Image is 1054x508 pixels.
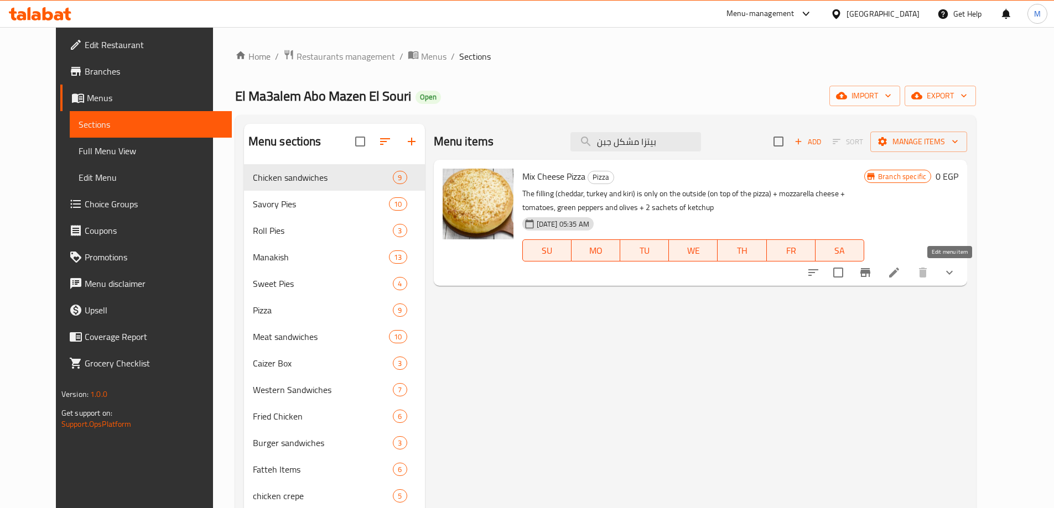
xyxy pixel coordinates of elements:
[443,169,513,239] img: Mix Cheese Pizza
[85,224,223,237] span: Coupons
[85,330,223,343] span: Coverage Report
[393,171,407,184] div: items
[879,135,958,149] span: Manage items
[767,239,816,261] button: FR
[244,244,425,270] div: Manakish13
[852,259,879,286] button: Branch-specific-item
[673,243,713,259] span: WE
[253,250,390,264] span: Manakish
[60,58,232,85] a: Branches
[625,243,664,259] span: TU
[253,436,393,449] span: Burger sandwiches
[85,357,223,370] span: Grocery Checklist
[61,387,89,401] span: Version:
[61,406,112,420] span: Get support on:
[244,403,425,430] div: Fried Chicken6
[60,32,232,58] a: Edit Restaurant
[60,270,232,297] a: Menu disclaimer
[253,410,393,423] div: Fried Chicken
[421,50,446,63] span: Menus
[79,118,223,131] span: Sections
[726,7,795,20] div: Menu-management
[253,277,393,290] div: Sweet Pies
[576,243,616,259] span: MO
[527,243,567,259] span: SU
[393,226,406,236] span: 3
[393,279,406,289] span: 4
[588,171,614,184] span: Pizza
[244,217,425,244] div: Roll Pies3
[459,50,491,63] span: Sections
[275,50,279,63] li: /
[416,92,441,102] span: Open
[910,259,936,286] button: delete
[70,111,232,138] a: Sections
[393,436,407,449] div: items
[669,239,718,261] button: WE
[60,244,232,270] a: Promotions
[349,130,372,153] span: Select all sections
[936,259,963,286] button: show more
[1034,8,1041,20] span: M
[393,385,406,395] span: 7
[399,50,403,63] li: /
[253,171,393,184] span: Chicken sandwiches
[393,491,406,501] span: 5
[389,197,407,211] div: items
[253,383,393,396] span: Western Sandwiches
[870,132,967,152] button: Manage items
[79,171,223,184] span: Edit Menu
[244,164,425,191] div: Chicken sandwiches9
[829,86,900,106] button: import
[393,383,407,396] div: items
[790,133,825,150] button: Add
[297,50,395,63] span: Restaurants management
[244,191,425,217] div: Savory Pies10
[393,305,406,316] span: 9
[570,132,701,151] input: search
[244,297,425,323] div: Pizza9
[244,270,425,297] div: Sweet Pies4
[913,89,967,103] span: export
[253,303,393,317] span: Pizza
[936,169,958,184] h6: 0 EGP
[253,357,393,370] div: Caizer Box
[838,89,891,103] span: import
[253,197,390,211] span: Savory Pies
[398,128,425,155] button: Add section
[85,38,223,51] span: Edit Restaurant
[70,138,232,164] a: Full Menu View
[372,128,398,155] span: Sort sections
[393,303,407,317] div: items
[90,387,107,401] span: 1.0.0
[283,49,395,64] a: Restaurants management
[79,144,223,158] span: Full Menu View
[434,133,494,150] h2: Menu items
[244,323,425,350] div: Meat sandwiches10
[393,357,407,370] div: items
[248,133,321,150] h2: Menu sections
[393,463,407,476] div: items
[253,224,393,237] span: Roll Pies
[416,91,441,104] div: Open
[87,91,223,104] span: Menus
[393,410,407,423] div: items
[771,243,811,259] span: FR
[393,489,407,502] div: items
[85,250,223,264] span: Promotions
[767,130,790,153] span: Select section
[393,224,407,237] div: items
[389,250,407,264] div: items
[393,277,407,290] div: items
[389,330,407,343] div: items
[393,172,406,183] span: 9
[85,65,223,78] span: Branches
[244,350,425,376] div: Caizer Box3
[235,83,411,108] span: El Ma3alem Abo Mazen El Souri
[60,191,232,217] a: Choice Groups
